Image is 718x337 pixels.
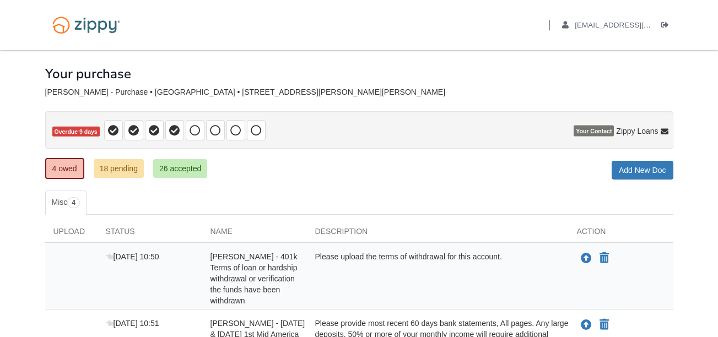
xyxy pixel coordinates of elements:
button: Declare Andrea Reinhart - June & July 2025 1st Mid America CU statements - Transaction history fr... [598,318,610,331]
span: 4 [67,197,80,208]
span: Overdue 9 days [52,127,100,137]
div: Upload [45,226,98,242]
span: Zippy Loans [616,126,658,137]
span: [DATE] 10:50 [106,252,159,261]
span: [PERSON_NAME] - 401k Terms of loan or hardship withdrawal or verification the funds have been wit... [210,252,298,305]
button: Declare Andrea Reinhart - 401k Terms of loan or hardship withdrawal or verification the funds hav... [598,252,610,265]
button: Upload Andrea Reinhart - June & July 2025 1st Mid America CU statements - Transaction history fro... [580,318,593,332]
a: 18 pending [94,159,144,178]
a: Add New Doc [612,161,673,180]
h1: Your purchase [45,67,131,81]
img: Logo [45,11,127,39]
div: [PERSON_NAME] - Purchase • [GEOGRAPHIC_DATA] • [STREET_ADDRESS][PERSON_NAME][PERSON_NAME] [45,88,673,97]
div: Action [569,226,673,242]
div: Name [202,226,307,242]
div: Status [98,226,202,242]
span: [DATE] 10:51 [106,319,159,328]
a: Log out [661,21,673,32]
span: andcook84@outlook.com [575,21,701,29]
div: Please upload the terms of withdrawal for this account. [307,251,569,306]
a: 4 owed [45,158,84,179]
button: Upload Andrea Reinhart - 401k Terms of loan or hardship withdrawal or verification the funds have... [580,251,593,265]
span: Your Contact [574,126,614,137]
a: Misc [45,191,87,215]
a: edit profile [562,21,701,32]
div: Description [307,226,569,242]
a: 26 accepted [153,159,207,178]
